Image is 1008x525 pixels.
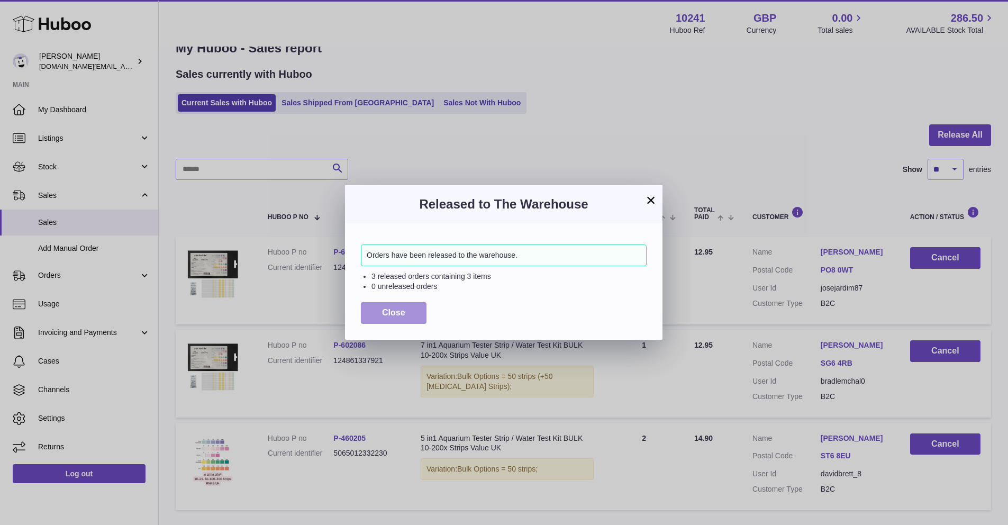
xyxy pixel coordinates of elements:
[361,302,426,324] button: Close
[644,194,657,206] button: ×
[361,245,647,266] div: Orders have been released to the warehouse.
[382,308,405,317] span: Close
[371,282,647,292] li: 0 unreleased orders
[361,196,647,213] h3: Released to The Warehouse
[371,271,647,282] li: 3 released orders containing 3 items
